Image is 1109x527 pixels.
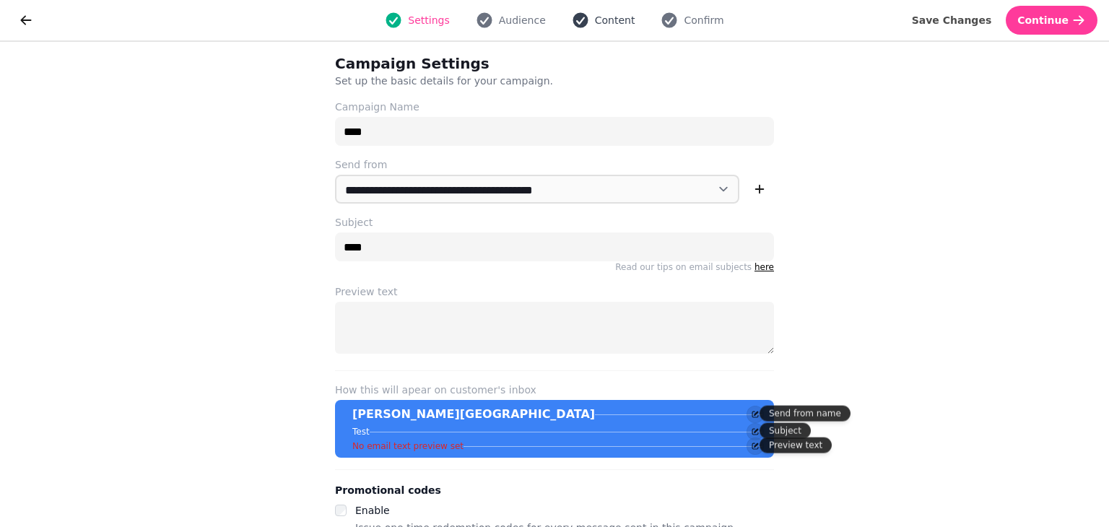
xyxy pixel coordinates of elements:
span: Settings [408,13,449,27]
span: Save Changes [912,15,992,25]
button: go back [12,6,40,35]
div: Preview text [760,437,832,453]
p: No email text preview set [352,440,464,452]
label: Enable [355,505,390,516]
div: Send from name [760,406,851,422]
label: Campaign Name [335,100,774,114]
span: Audience [499,13,546,27]
p: Read our tips on email subjects [335,261,774,273]
div: Subject [760,423,811,439]
span: Content [595,13,635,27]
label: Send from [335,157,774,172]
button: Save Changes [900,6,1004,35]
span: Confirm [684,13,723,27]
p: [PERSON_NAME][GEOGRAPHIC_DATA] [352,406,595,423]
p: Test [352,426,370,437]
label: How this will apear on customer's inbox [335,383,774,397]
legend: Promotional codes [335,482,441,499]
button: Continue [1006,6,1097,35]
span: Continue [1017,15,1069,25]
p: Set up the basic details for your campaign. [335,74,705,88]
label: Preview text [335,284,774,299]
label: Subject [335,215,774,230]
h2: Campaign Settings [335,53,612,74]
a: here [754,262,774,272]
